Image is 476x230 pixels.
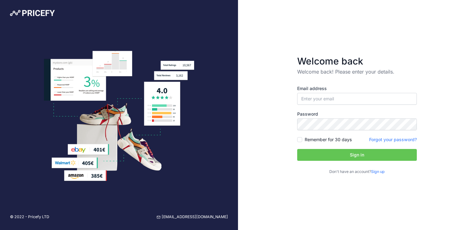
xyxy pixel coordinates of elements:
[297,55,417,67] h3: Welcome back
[305,137,352,143] label: Remember for 30 days
[297,93,417,105] input: Enter your email
[297,68,417,75] p: Welcome back! Please enter your details.
[10,10,55,16] img: Pricefy
[157,214,228,220] a: [EMAIL_ADDRESS][DOMAIN_NAME]
[371,169,385,174] a: Sign up
[297,85,417,92] label: Email address
[369,137,417,142] a: Forgot your password?
[297,169,417,175] p: Don't have an account?
[297,111,417,117] label: Password
[297,149,417,161] button: Sign in
[10,214,49,220] p: © 2022 - Pricefy LTD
